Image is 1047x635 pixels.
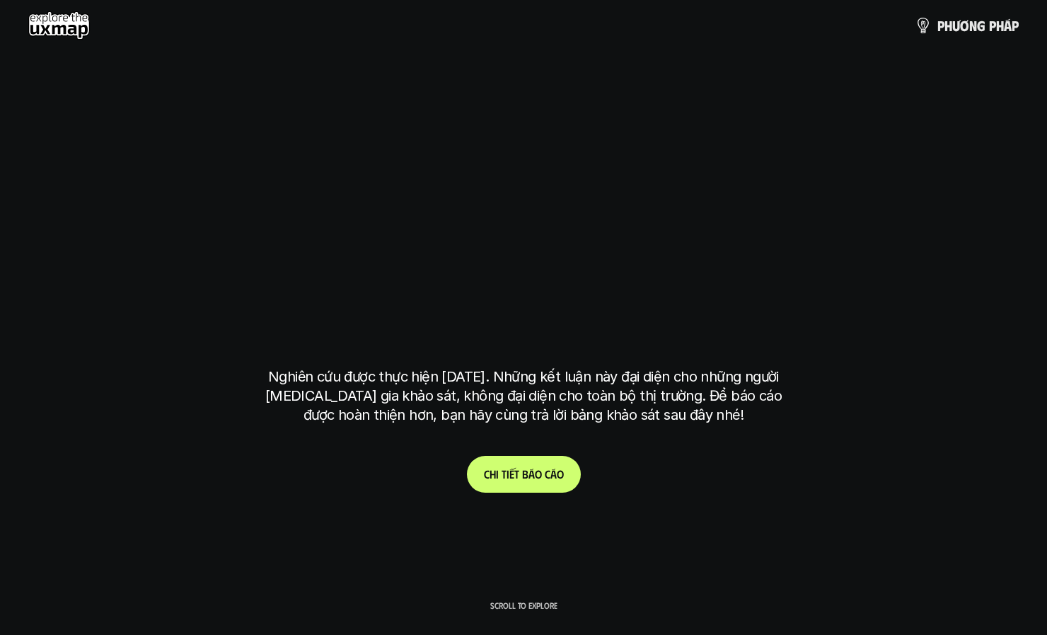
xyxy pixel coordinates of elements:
[969,18,977,33] span: n
[545,467,550,481] span: c
[952,18,960,33] span: ư
[1004,18,1012,33] span: á
[265,181,782,240] h1: phạm vi công việc của
[272,292,776,352] h1: tại [GEOGRAPHIC_DATA]
[509,467,514,481] span: ế
[535,467,542,481] span: o
[989,18,996,33] span: p
[484,467,490,481] span: C
[937,18,944,33] span: p
[915,11,1019,40] a: phươngpháp
[960,18,969,33] span: ơ
[944,18,952,33] span: h
[475,147,582,163] h6: Kết quả nghiên cứu
[528,467,535,481] span: á
[522,467,528,481] span: b
[496,467,499,481] span: i
[977,18,985,33] span: g
[1012,18,1019,33] span: p
[557,467,564,481] span: o
[507,467,509,481] span: i
[502,467,507,481] span: t
[258,367,789,425] p: Nghiên cứu được thực hiện [DATE]. Những kết luận này đại diện cho những người [MEDICAL_DATA] gia ...
[490,600,557,610] p: Scroll to explore
[490,467,496,481] span: h
[550,467,557,481] span: á
[467,456,581,493] a: Chitiếtbáocáo
[996,18,1004,33] span: h
[514,467,519,481] span: t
